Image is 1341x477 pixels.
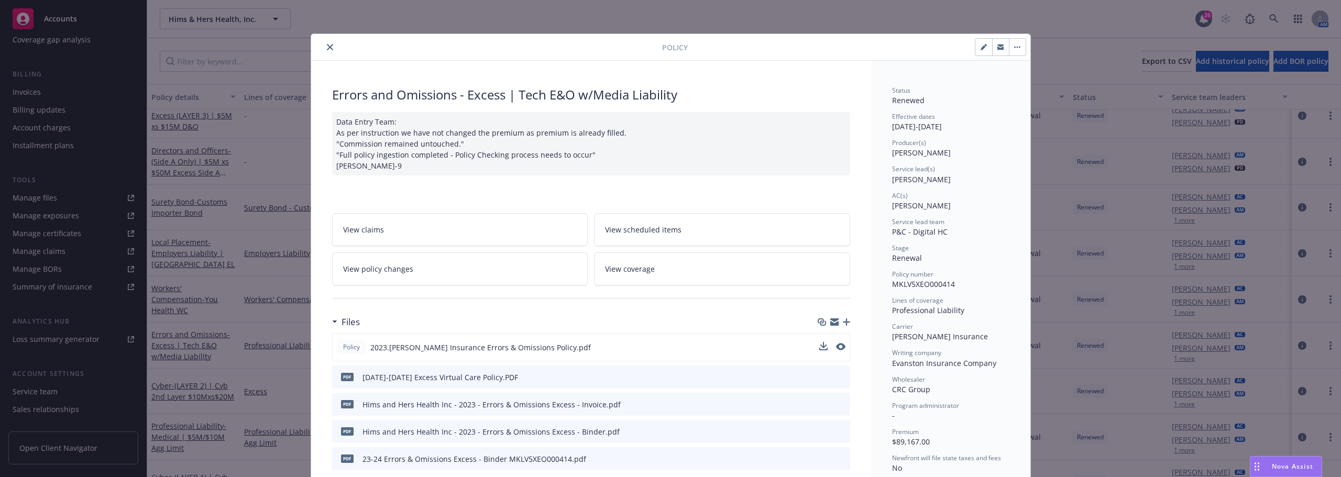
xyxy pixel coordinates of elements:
[892,427,919,436] span: Premium
[341,373,354,381] span: PDF
[819,342,828,353] button: download file
[332,213,588,246] a: View claims
[605,263,655,274] span: View coverage
[836,342,845,353] button: preview file
[342,315,360,329] h3: Files
[820,372,828,383] button: download file
[332,315,360,329] div: Files
[362,372,518,383] div: [DATE]-[DATE] Excess Virtual Care Policy.PDF
[343,263,413,274] span: View policy changes
[370,342,591,353] span: 2023.[PERSON_NAME] Insurance Errors & Omissions Policy.pdf
[892,463,902,473] span: No
[892,201,951,210] span: [PERSON_NAME]
[892,384,930,394] span: CRC Group
[892,296,943,305] span: Lines of coverage
[892,358,996,368] span: Evanston Insurance Company
[362,399,621,410] div: Hims and Hers Health Inc - 2023 - Errors & Omissions Excess - Invoice.pdf
[892,112,1009,132] div: [DATE] - [DATE]
[892,227,948,237] span: P&C - Digital HC
[892,279,955,289] span: MKLV5XEO000414
[343,224,384,235] span: View claims
[332,112,850,175] div: Data Entry Team: As per instruction we have not changed the premium as premium is already filled....
[892,305,964,315] span: Professional Liability
[892,191,908,200] span: AC(s)
[820,426,828,437] button: download file
[892,253,922,263] span: Renewal
[362,453,586,464] div: 23-24 Errors & Omissions Excess - Binder MKLV5XEO000414.pdf
[892,138,926,147] span: Producer(s)
[362,426,620,437] div: Hims and Hers Health Inc - 2023 - Errors & Omissions Excess - Binder.pdf
[605,224,682,235] span: View scheduled items
[1250,457,1263,476] div: Drag to move
[892,243,909,252] span: Stage
[892,411,895,420] span: -
[820,453,828,464] button: download file
[662,42,688,53] span: Policy
[892,164,935,173] span: Service lead(s)
[892,453,1001,462] span: Newfront will file state taxes and fees
[341,342,362,352] span: Policy
[892,322,913,331] span: Carrier
[892,112,935,121] span: Effective dates
[836,343,845,350] button: preview file
[594,213,850,246] a: View scheduled items
[594,252,850,285] a: View coverage
[892,148,951,158] span: [PERSON_NAME]
[1272,462,1313,471] span: Nova Assist
[341,427,354,435] span: pdf
[892,86,910,95] span: Status
[837,453,846,464] button: preview file
[892,331,988,341] span: [PERSON_NAME] Insurance
[892,174,951,184] span: [PERSON_NAME]
[332,252,588,285] a: View policy changes
[332,86,850,104] div: Errors and Omissions - Excess | Tech E&O w/Media Liability
[892,270,933,279] span: Policy number
[837,426,846,437] button: preview file
[341,400,354,408] span: pdf
[892,348,941,357] span: Writing company
[341,454,354,462] span: pdf
[324,41,336,53] button: close
[892,375,925,384] span: Wholesaler
[892,217,944,226] span: Service lead team
[837,399,846,410] button: preview file
[837,372,846,383] button: preview file
[892,437,930,447] span: $89,167.00
[892,401,959,410] span: Program administrator
[892,95,925,105] span: Renewed
[1250,456,1322,477] button: Nova Assist
[819,342,828,350] button: download file
[820,399,828,410] button: download file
